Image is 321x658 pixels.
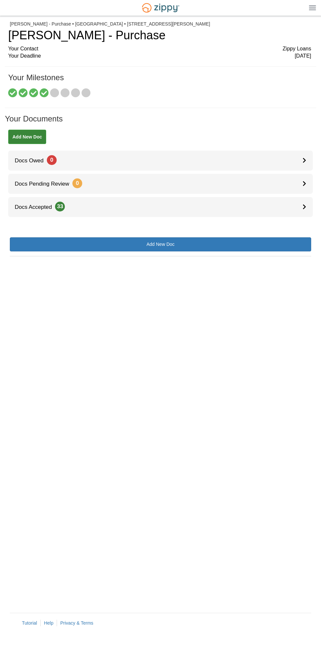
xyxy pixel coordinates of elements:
div: Your Deadline [8,52,311,60]
span: Zippy Loans [283,45,311,53]
span: Docs Owed [8,157,57,164]
span: 0 [72,178,82,188]
span: 0 [47,155,57,165]
h1: Your Documents [5,115,316,130]
a: Docs Owed0 [8,151,313,171]
span: Docs Accepted [8,204,65,210]
h1: Your Milestones [8,73,311,88]
span: [DATE] [295,52,311,60]
a: Docs Pending Review0 [8,174,313,194]
a: Add New Doc [10,237,311,251]
span: Docs Pending Review [8,181,82,187]
a: Privacy & Terms [60,620,93,626]
img: Mobile Dropdown Menu [309,5,316,10]
a: Help [44,620,53,626]
div: [PERSON_NAME] - Purchase • [GEOGRAPHIC_DATA] • [STREET_ADDRESS][PERSON_NAME] [10,21,311,27]
a: Add New Doc [8,130,46,144]
div: Your Contact [8,45,311,53]
a: Tutorial [22,620,37,626]
h1: [PERSON_NAME] - Purchase [8,29,311,42]
a: Docs Accepted33 [8,197,313,217]
span: 33 [55,202,65,211]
